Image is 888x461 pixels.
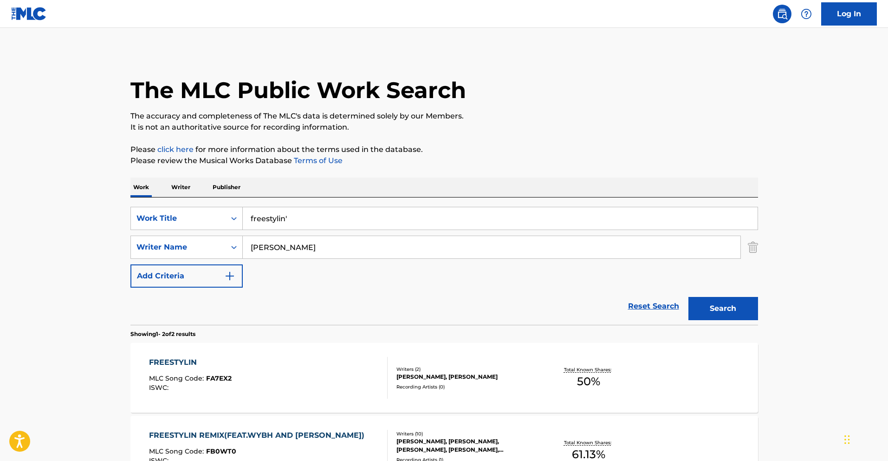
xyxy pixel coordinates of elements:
[396,430,537,437] div: Writers ( 10 )
[564,366,614,373] p: Total Known Shares:
[396,373,537,381] div: [PERSON_NAME], [PERSON_NAME]
[130,264,243,288] button: Add Criteria
[844,426,850,454] div: Drag
[206,374,232,382] span: FA7EX2
[136,213,220,224] div: Work Title
[130,207,758,325] form: Search Form
[130,343,758,413] a: FREESTYLINMLC Song Code:FA7EX2ISWC:Writers (2)[PERSON_NAME], [PERSON_NAME]Recording Artists (0)To...
[130,330,195,338] p: Showing 1 - 2 of 2 results
[149,447,206,455] span: MLC Song Code :
[821,2,877,26] a: Log In
[777,8,788,20] img: search
[577,373,600,390] span: 50 %
[130,144,758,155] p: Please for more information about the terms used in the database.
[149,430,369,441] div: FREESTYLIN REMIX(FEAT.WYBH AND [PERSON_NAME])
[130,122,758,133] p: It is not an authoritative source for recording information.
[842,416,888,461] iframe: Chat Widget
[157,145,194,154] a: click here
[564,439,614,446] p: Total Known Shares:
[623,296,684,316] a: Reset Search
[130,111,758,122] p: The accuracy and completeness of The MLC's data is determined solely by our Members.
[396,437,537,454] div: [PERSON_NAME], [PERSON_NAME], [PERSON_NAME], [PERSON_NAME], [PERSON_NAME], [PERSON_NAME] [PERSON_...
[773,5,791,23] a: Public Search
[11,7,47,20] img: MLC Logo
[130,155,758,166] p: Please review the Musical Works Database
[396,383,537,390] div: Recording Artists ( 0 )
[149,374,206,382] span: MLC Song Code :
[130,178,152,197] p: Work
[210,178,243,197] p: Publisher
[396,366,537,373] div: Writers ( 2 )
[206,447,236,455] span: FB0WT0
[224,270,235,282] img: 9d2ae6d4665cec9f34b9.svg
[292,156,343,165] a: Terms of Use
[136,242,220,253] div: Writer Name
[149,383,171,392] span: ISWC :
[748,236,758,259] img: Delete Criterion
[801,8,812,20] img: help
[688,297,758,320] button: Search
[797,5,816,23] div: Help
[169,178,193,197] p: Writer
[149,357,232,368] div: FREESTYLIN
[130,76,466,104] h1: The MLC Public Work Search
